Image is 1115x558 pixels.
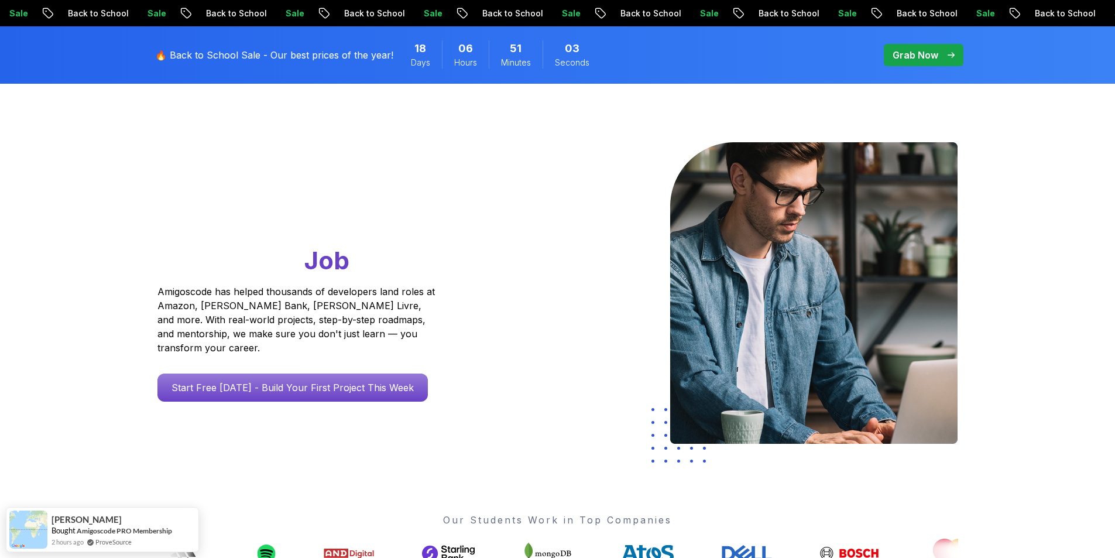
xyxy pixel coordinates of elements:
p: Our Students Work in Top Companies [157,513,958,527]
a: Amigoscode PRO Membership [77,526,172,535]
p: Sale [275,8,312,19]
a: ProveSource [95,537,132,547]
img: provesource social proof notification image [9,511,47,549]
span: Hours [454,57,477,69]
p: Back to School [471,8,551,19]
p: Grab Now [893,48,938,62]
p: Back to School [886,8,965,19]
span: 6 Hours [458,40,473,57]
img: hero [670,142,958,444]
p: Sale [827,8,864,19]
p: Sale [689,8,726,19]
p: Sale [965,8,1003,19]
span: Bought [52,526,76,535]
a: Start Free [DATE] - Build Your First Project This Week [157,374,428,402]
span: 2 hours ago [52,537,84,547]
p: Sale [551,8,588,19]
p: Back to School [1024,8,1103,19]
p: Back to School [57,8,136,19]
p: Back to School [747,8,827,19]
p: 🔥 Back to School Sale - Our best prices of the year! [155,48,393,62]
h1: Go From Learning to Hired: Master Java, Spring Boot & Cloud Skills That Get You the [157,142,480,278]
span: 18 Days [414,40,426,57]
span: Minutes [501,57,531,69]
p: Back to School [609,8,689,19]
p: Back to School [333,8,413,19]
p: Amigoscode has helped thousands of developers land roles at Amazon, [PERSON_NAME] Bank, [PERSON_N... [157,285,438,355]
span: Days [411,57,430,69]
span: Job [304,245,349,275]
p: Sale [136,8,174,19]
span: [PERSON_NAME] [52,515,122,525]
p: Back to School [195,8,275,19]
p: Sale [413,8,450,19]
span: 51 Minutes [510,40,522,57]
span: Seconds [555,57,589,69]
span: 3 Seconds [565,40,579,57]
